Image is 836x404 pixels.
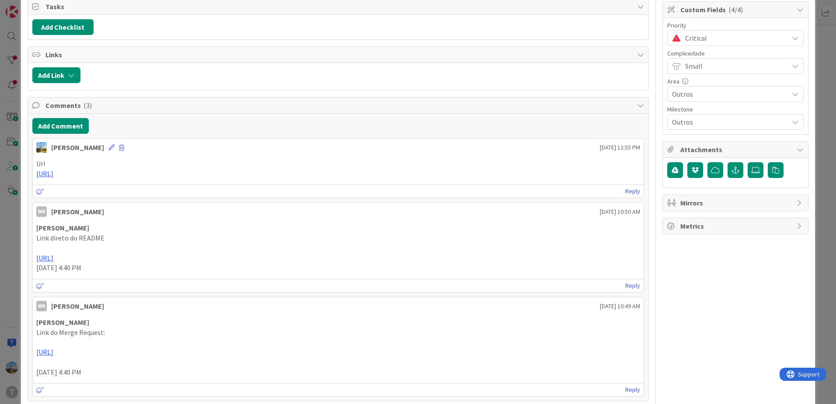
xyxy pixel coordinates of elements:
[45,100,633,111] span: Comments
[667,22,804,28] div: Priority
[667,50,804,56] div: Complexidade
[36,328,105,337] span: Link do Merge Request:
[32,67,80,83] button: Add Link
[36,223,89,232] strong: [PERSON_NAME]
[600,143,640,152] span: [DATE] 12:55 PM
[36,206,47,217] div: MR
[625,384,640,395] a: Reply
[680,4,792,15] span: Custom Fields
[672,88,784,100] span: Outros
[45,49,633,60] span: Links
[680,144,792,155] span: Attachments
[685,32,784,44] span: Critical
[728,5,743,14] span: ( 4/4 )
[36,348,53,356] a: [URL]
[680,198,792,208] span: Mirrors
[51,142,104,153] div: [PERSON_NAME]
[672,116,784,128] span: Outros
[51,206,104,217] div: [PERSON_NAME]
[32,118,89,134] button: Add Comment
[84,101,92,110] span: ( 3 )
[32,19,94,35] button: Add Checklist
[36,233,104,242] span: Link direto do README
[45,1,633,12] span: Tasks
[36,169,53,178] a: [URL]
[36,368,81,376] span: [DATE] 4:40 PM
[625,186,640,197] a: Reply
[36,263,81,272] span: [DATE] 4:40 PM
[600,207,640,216] span: [DATE] 10:50 AM
[600,302,640,311] span: [DATE] 10:49 AM
[680,221,792,231] span: Metrics
[36,301,47,311] div: MR
[51,301,104,311] div: [PERSON_NAME]
[625,280,640,291] a: Reply
[667,78,804,84] div: Area
[18,1,40,12] span: Support
[667,106,804,112] div: Milestone
[36,142,47,153] img: DG
[685,60,784,72] span: Small
[36,318,89,327] strong: [PERSON_NAME]
[36,254,53,262] a: [URL]
[36,159,640,169] p: Url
